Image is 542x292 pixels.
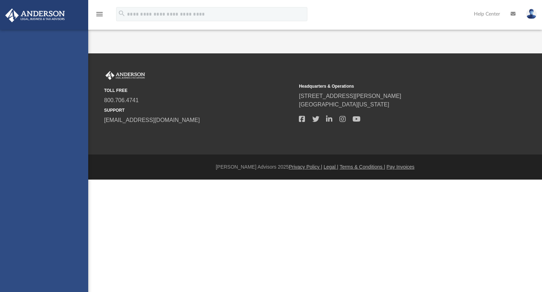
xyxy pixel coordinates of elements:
a: 800.706.4741 [104,97,139,103]
a: [STREET_ADDRESS][PERSON_NAME] [299,93,401,99]
div: [PERSON_NAME] Advisors 2025 [88,163,542,171]
i: search [118,10,126,17]
a: Legal | [324,164,338,170]
a: [EMAIL_ADDRESS][DOMAIN_NAME] [104,117,200,123]
a: [GEOGRAPHIC_DATA][US_STATE] [299,101,389,107]
i: menu [95,10,104,18]
img: User Pic [526,9,537,19]
small: TOLL FREE [104,87,294,94]
a: menu [95,13,104,18]
img: Anderson Advisors Platinum Portal [104,71,146,80]
img: Anderson Advisors Platinum Portal [3,8,67,22]
small: SUPPORT [104,107,294,113]
small: Headquarters & Operations [299,83,489,89]
a: Terms & Conditions | [339,164,385,170]
a: Privacy Policy | [289,164,322,170]
a: Pay Invoices [386,164,414,170]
